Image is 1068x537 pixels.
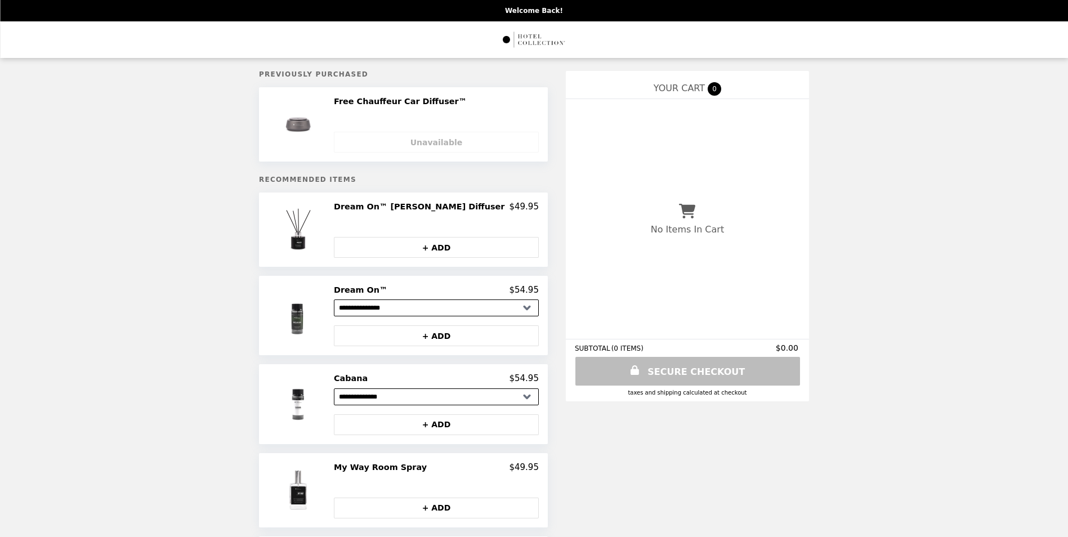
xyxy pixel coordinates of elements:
[334,462,431,472] h2: My Way Room Spray
[334,237,539,258] button: + ADD
[708,82,721,96] span: 0
[334,498,539,518] button: + ADD
[509,285,539,295] p: $54.95
[334,325,539,346] button: + ADD
[267,373,332,435] img: Cabana
[502,28,566,51] img: Brand Logo
[334,202,509,212] h2: Dream On™ [PERSON_NAME] Diffuser
[270,96,329,153] img: Free Chauffeur Car Diffuser™
[267,285,332,346] img: Dream On™
[575,390,800,396] div: Taxes and Shipping calculated at checkout
[334,285,392,295] h2: Dream On™
[509,202,539,212] p: $49.95
[776,343,800,352] span: $0.00
[651,224,724,235] p: No Items In Cart
[611,344,644,352] span: ( 0 ITEMS )
[259,176,548,184] h5: Recommended Items
[334,96,471,106] h2: Free Chauffeur Car Diffuser™
[654,83,705,93] span: YOUR CART
[259,70,548,78] h5: Previously Purchased
[509,462,539,472] p: $49.95
[334,414,539,435] button: + ADD
[509,373,539,383] p: $54.95
[270,462,329,518] img: My Way Room Spray
[505,7,563,15] p: Welcome Back!
[334,373,372,383] h2: Cabana
[334,388,539,405] select: Select a product variant
[334,299,539,316] select: Select a product variant
[270,202,329,258] img: Dream On™ Reed Diffuser
[575,344,611,352] span: SUBTOTAL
